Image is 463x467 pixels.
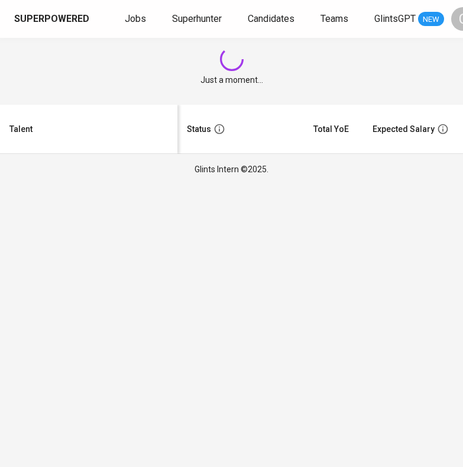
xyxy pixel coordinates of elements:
[248,13,294,24] span: Candidates
[172,13,222,24] span: Superhunter
[320,13,348,24] span: Teams
[125,12,148,27] a: Jobs
[125,13,146,24] span: Jobs
[418,14,444,25] span: NEW
[373,122,435,137] div: Expected Salary
[14,12,92,26] a: Superpowered
[248,12,297,27] a: Candidates
[172,12,224,27] a: Superhunter
[187,122,211,137] div: Status
[374,12,444,27] a: GlintsGPT NEW
[9,122,33,137] div: Talent
[320,12,351,27] a: Teams
[313,122,349,137] div: Total YoE
[14,12,89,26] div: Superpowered
[200,74,263,86] span: Just a moment...
[374,13,416,24] span: GlintsGPT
